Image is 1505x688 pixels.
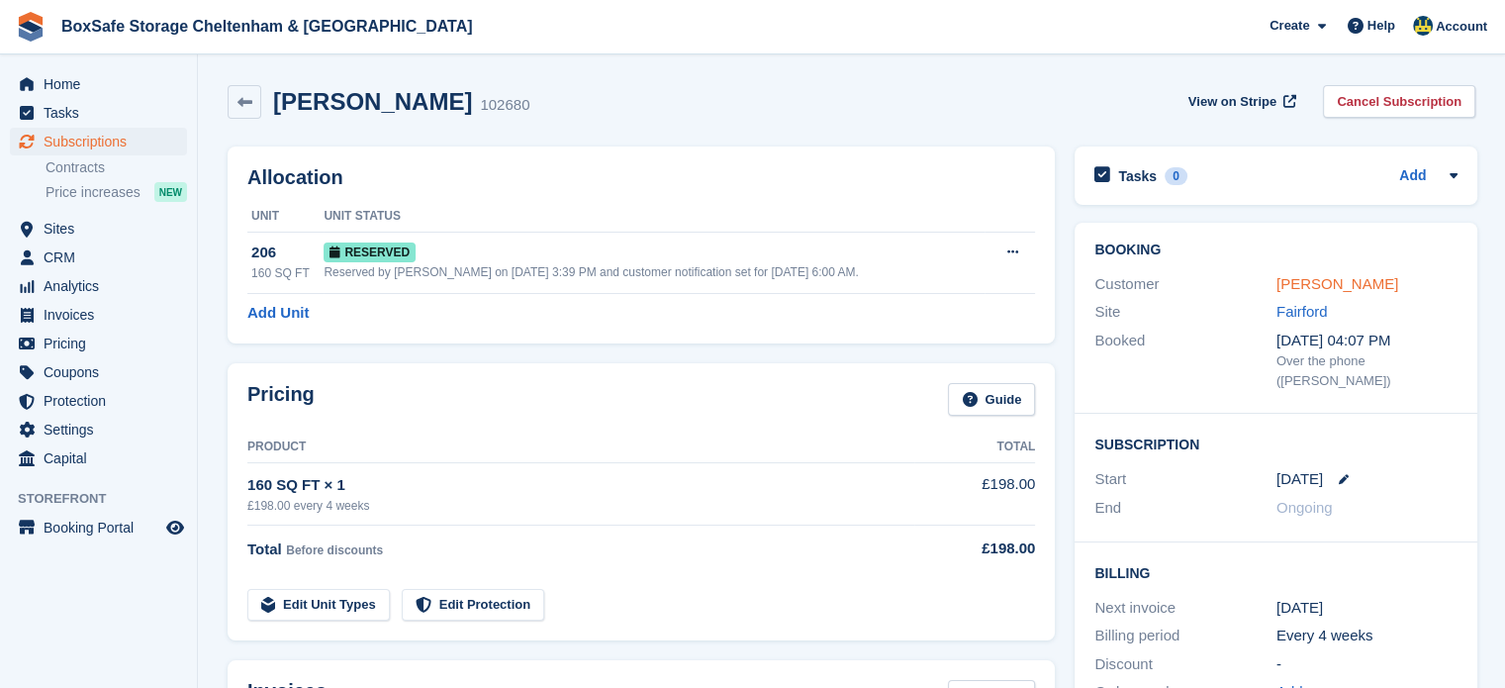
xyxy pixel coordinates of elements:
a: Add [1399,165,1426,188]
span: Subscriptions [44,128,162,155]
th: Product [247,432,914,463]
span: Sites [44,215,162,243]
span: Total [247,541,282,557]
a: Cancel Subscription [1323,85,1475,118]
h2: Subscription [1094,434,1458,453]
a: Preview store [163,516,187,540]
span: Coupons [44,358,162,386]
span: Pricing [44,330,162,357]
img: Kim Virabi [1413,16,1433,36]
h2: Allocation [247,166,1035,189]
div: 160 SQ FT × 1 [247,474,914,497]
span: Before discounts [286,543,383,557]
h2: [PERSON_NAME] [273,88,472,115]
a: menu [10,70,187,98]
span: Create [1270,16,1309,36]
div: Start [1094,468,1276,491]
a: Price increases NEW [46,181,187,203]
div: £198.00 [914,538,1035,560]
a: menu [10,272,187,300]
span: Home [44,70,162,98]
div: Billing period [1094,625,1276,647]
a: Add Unit [247,302,309,325]
div: £198.00 every 4 weeks [247,497,914,515]
a: BoxSafe Storage Cheltenham & [GEOGRAPHIC_DATA] [53,10,480,43]
a: Contracts [46,158,187,177]
h2: Tasks [1118,167,1157,185]
div: End [1094,497,1276,520]
th: Total [914,432,1035,463]
div: NEW [154,182,187,202]
div: Site [1094,301,1276,324]
a: Edit Protection [402,589,544,622]
div: Every 4 weeks [1276,625,1458,647]
img: stora-icon-8386f47178a22dfd0bd8f6a31ec36ba5ce8667c1dd55bd0f319d3a0aa187defe.svg [16,12,46,42]
div: [DATE] [1276,597,1458,620]
a: menu [10,99,187,127]
a: Fairford [1276,303,1328,320]
td: £198.00 [914,462,1035,525]
div: Customer [1094,273,1276,296]
span: Analytics [44,272,162,300]
div: Discount [1094,653,1276,676]
a: menu [10,358,187,386]
span: Settings [44,416,162,443]
div: 206 [251,242,324,264]
a: Edit Unit Types [247,589,390,622]
a: menu [10,330,187,357]
span: Booking Portal [44,514,162,541]
span: Price increases [46,183,141,202]
h2: Billing [1094,562,1458,582]
a: View on Stripe [1180,85,1300,118]
div: Booked [1094,330,1276,391]
span: Ongoing [1276,499,1333,516]
a: menu [10,514,187,541]
th: Unit [247,201,324,233]
span: Account [1436,17,1487,37]
div: - [1276,653,1458,676]
span: Protection [44,387,162,415]
a: menu [10,387,187,415]
span: Reserved [324,243,416,262]
h2: Booking [1094,243,1458,258]
a: menu [10,444,187,472]
span: Tasks [44,99,162,127]
a: [PERSON_NAME] [1276,275,1398,292]
span: View on Stripe [1188,92,1276,112]
th: Unit Status [324,201,984,233]
div: 160 SQ FT [251,264,324,282]
div: [DATE] 04:07 PM [1276,330,1458,352]
div: Reserved by [PERSON_NAME] on [DATE] 3:39 PM and customer notification set for [DATE] 6:00 AM. [324,263,984,281]
a: menu [10,416,187,443]
span: Help [1367,16,1395,36]
span: Capital [44,444,162,472]
div: 102680 [480,94,529,117]
a: menu [10,301,187,329]
span: Invoices [44,301,162,329]
a: menu [10,244,187,271]
a: menu [10,128,187,155]
span: CRM [44,244,162,271]
a: menu [10,215,187,243]
div: Over the phone ([PERSON_NAME]) [1276,351,1458,390]
a: Guide [948,383,1035,416]
time: 2025-09-13 00:00:00 UTC [1276,468,1323,491]
div: Next invoice [1094,597,1276,620]
div: 0 [1165,167,1187,185]
h2: Pricing [247,383,315,416]
span: Storefront [18,489,197,509]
